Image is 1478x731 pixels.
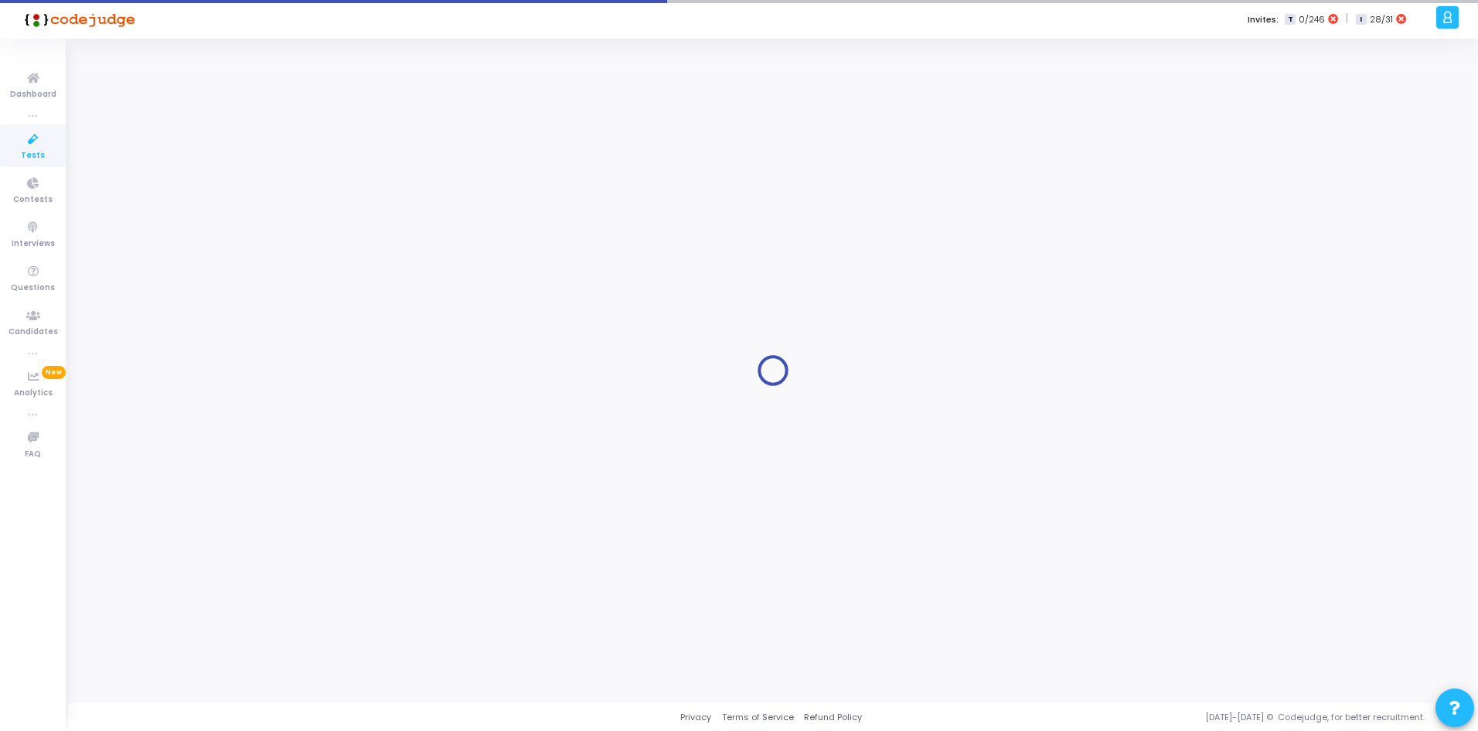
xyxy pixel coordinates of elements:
[42,366,66,379] span: New
[12,237,55,251] span: Interviews
[21,149,45,162] span: Tests
[13,193,53,207] span: Contests
[1356,14,1366,26] span: I
[19,4,135,35] img: logo
[680,711,711,724] a: Privacy
[722,711,794,724] a: Terms of Service
[14,387,53,400] span: Analytics
[1299,13,1325,26] span: 0/246
[1248,13,1279,26] label: Invites:
[10,88,56,101] span: Dashboard
[9,326,58,339] span: Candidates
[1346,11,1348,27] span: |
[804,711,862,724] a: Refund Policy
[25,448,41,461] span: FAQ
[862,711,1459,724] div: [DATE]-[DATE] © Codejudge, for better recruitment.
[1370,13,1393,26] span: 28/31
[1285,14,1295,26] span: T
[11,282,55,295] span: Questions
